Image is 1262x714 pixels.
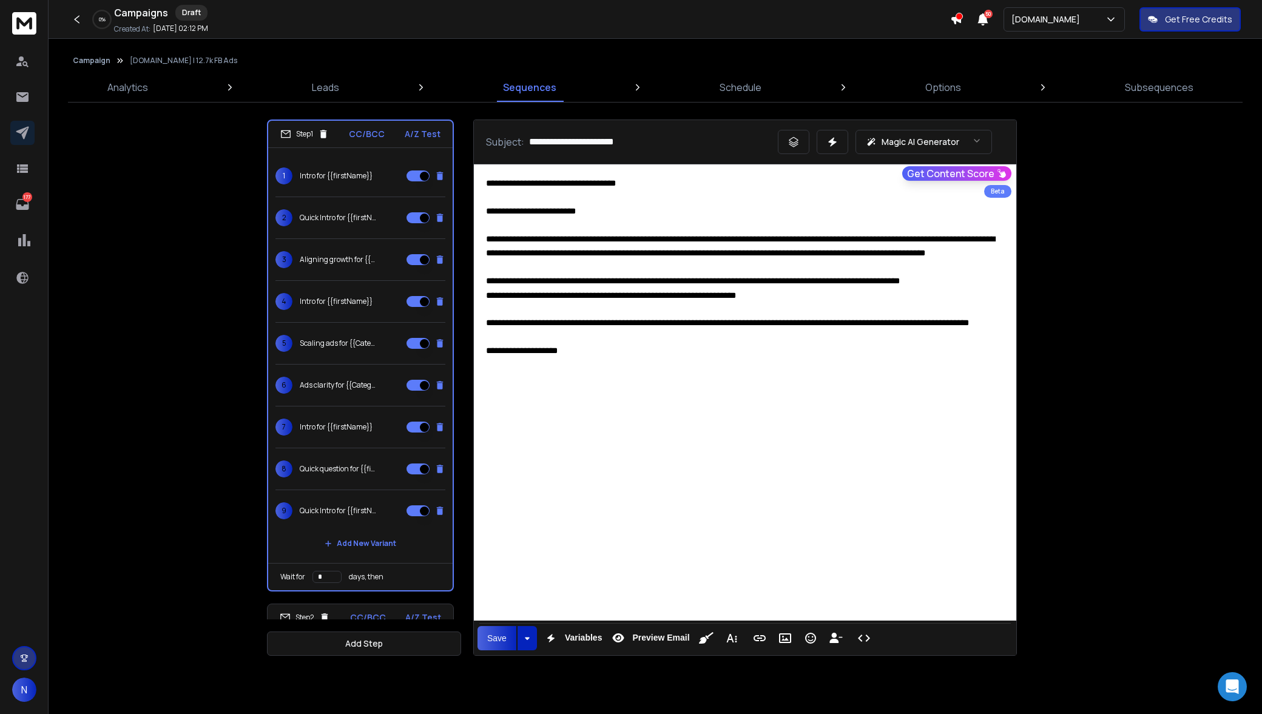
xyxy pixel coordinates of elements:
[275,209,292,226] span: 2
[607,626,692,650] button: Preview Email
[1011,13,1085,25] p: [DOMAIN_NAME]
[12,678,36,702] button: N
[300,213,377,223] p: Quick Intro for {{firstName}}
[1165,13,1232,25] p: Get Free Credits
[275,293,292,310] span: 4
[925,80,961,95] p: Options
[275,377,292,394] span: 6
[300,297,373,306] p: Intro for {{firstName}}
[852,626,876,650] button: Code View
[73,56,110,66] button: Campaign
[10,192,35,217] a: 177
[153,24,208,33] p: [DATE] 02:12 PM
[280,129,329,140] div: Step 1
[300,464,377,474] p: Quick question for {{firstName}}
[300,171,373,181] p: Intro for {{firstName}}
[267,120,454,591] li: Step1CC/BCCA/Z Test1Intro for {{firstName}}2Quick Intro for {{firstName}}3Aligning growth for {{C...
[300,338,377,348] p: Scaling ads for {{Category}}
[562,633,605,643] span: Variables
[275,335,292,352] span: 5
[539,626,605,650] button: Variables
[1118,73,1201,102] a: Subsequences
[312,80,339,95] p: Leads
[275,419,292,436] span: 7
[486,135,524,149] p: Subject:
[114,24,150,34] p: Created At:
[774,626,797,650] button: Insert Image (Ctrl+P)
[175,5,208,21] div: Draft
[825,626,848,650] button: Insert Unsubscribe Link
[267,631,461,656] button: Add Step
[22,192,32,202] p: 177
[100,73,155,102] a: Analytics
[275,251,292,268] span: 3
[630,633,692,643] span: Preview Email
[275,502,292,519] span: 9
[350,611,386,624] p: CC/BCC
[405,611,441,624] p: A/Z Test
[275,167,292,184] span: 1
[99,16,106,23] p: 0 %
[300,506,377,516] p: Quick Intro for {{firstName}}
[280,612,330,623] div: Step 2
[712,73,769,102] a: Schedule
[349,128,385,140] p: CC/BCC
[882,136,959,148] p: Magic AI Generator
[1139,7,1241,32] button: Get Free Credits
[918,73,968,102] a: Options
[275,460,292,477] span: 8
[1218,672,1247,701] div: Open Intercom Messenger
[496,73,564,102] a: Sequences
[300,380,377,390] p: Ads clarity for {{Category}}
[107,80,148,95] p: Analytics
[984,10,993,18] span: 50
[315,531,406,556] button: Add New Variant
[114,5,168,20] h1: Campaigns
[902,166,1011,181] button: Get Content Score
[855,130,992,154] button: Magic AI Generator
[695,626,718,650] button: Clean HTML
[305,73,346,102] a: Leads
[349,572,383,582] p: days, then
[1125,80,1193,95] p: Subsequences
[405,128,440,140] p: A/Z Test
[799,626,822,650] button: Emoticons
[984,185,1011,198] div: Beta
[280,572,305,582] p: Wait for
[130,56,237,66] p: [DOMAIN_NAME] | 12.7k FB Ads
[748,626,771,650] button: Insert Link (Ctrl+K)
[720,80,761,95] p: Schedule
[720,626,743,650] button: More Text
[503,80,556,95] p: Sequences
[300,422,373,432] p: Intro for {{firstName}}
[300,255,377,264] p: Aligning growth for {{Category}}
[477,626,516,650] button: Save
